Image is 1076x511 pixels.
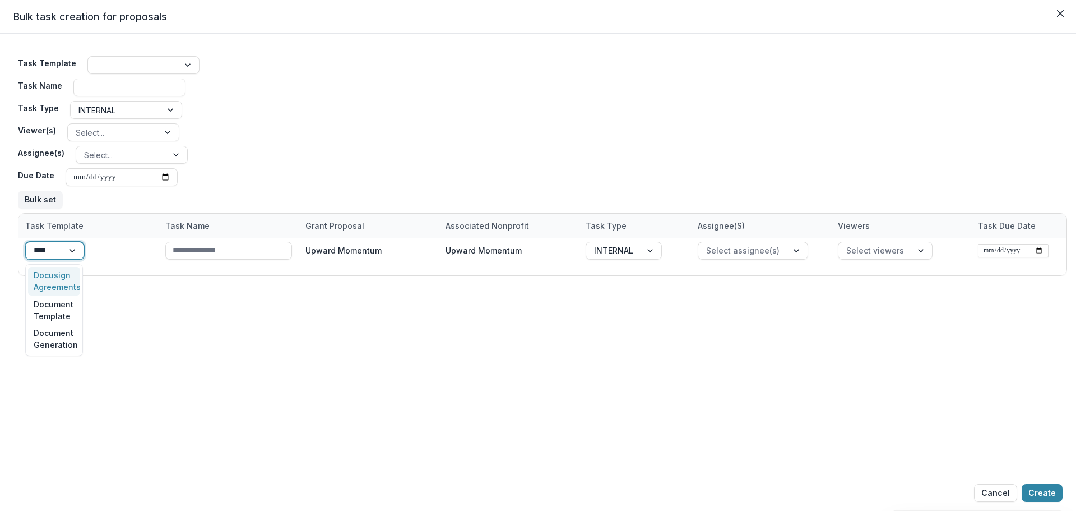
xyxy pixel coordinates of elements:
div: Task Due Date [971,214,1055,238]
div: Grant Proposal [299,214,439,238]
div: Task Template [18,214,159,238]
div: Associated Nonprofit [439,214,579,238]
button: Create [1022,484,1063,502]
label: Viewer(s) [18,125,56,136]
div: Upward Momentum [305,245,382,256]
div: Assignee(s) [691,214,831,238]
div: Viewers [831,214,971,238]
div: Task Type [579,220,633,232]
div: Grant Proposal [299,220,371,232]
div: Task Type [579,214,691,238]
label: Task Template [18,57,76,69]
div: Viewers [831,220,876,232]
div: Task Template [18,220,90,232]
div: Task Name [159,214,299,238]
div: Docusign Agreements [28,267,80,296]
label: Task Type [18,102,59,114]
div: Task Due Date [971,220,1042,232]
div: Assignee(s) [691,220,752,232]
label: Assignee(s) [18,147,64,159]
div: Document Generation [28,325,80,354]
div: Associated Nonprofit [439,220,536,232]
label: Task Name [18,80,62,91]
div: Task Name [159,220,216,232]
button: Bulk set [18,191,63,209]
button: Cancel [974,484,1017,502]
div: Upward Momentum [446,245,522,256]
div: Document Template [28,296,80,325]
button: Close [1051,4,1069,22]
label: Due Date [18,169,54,181]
